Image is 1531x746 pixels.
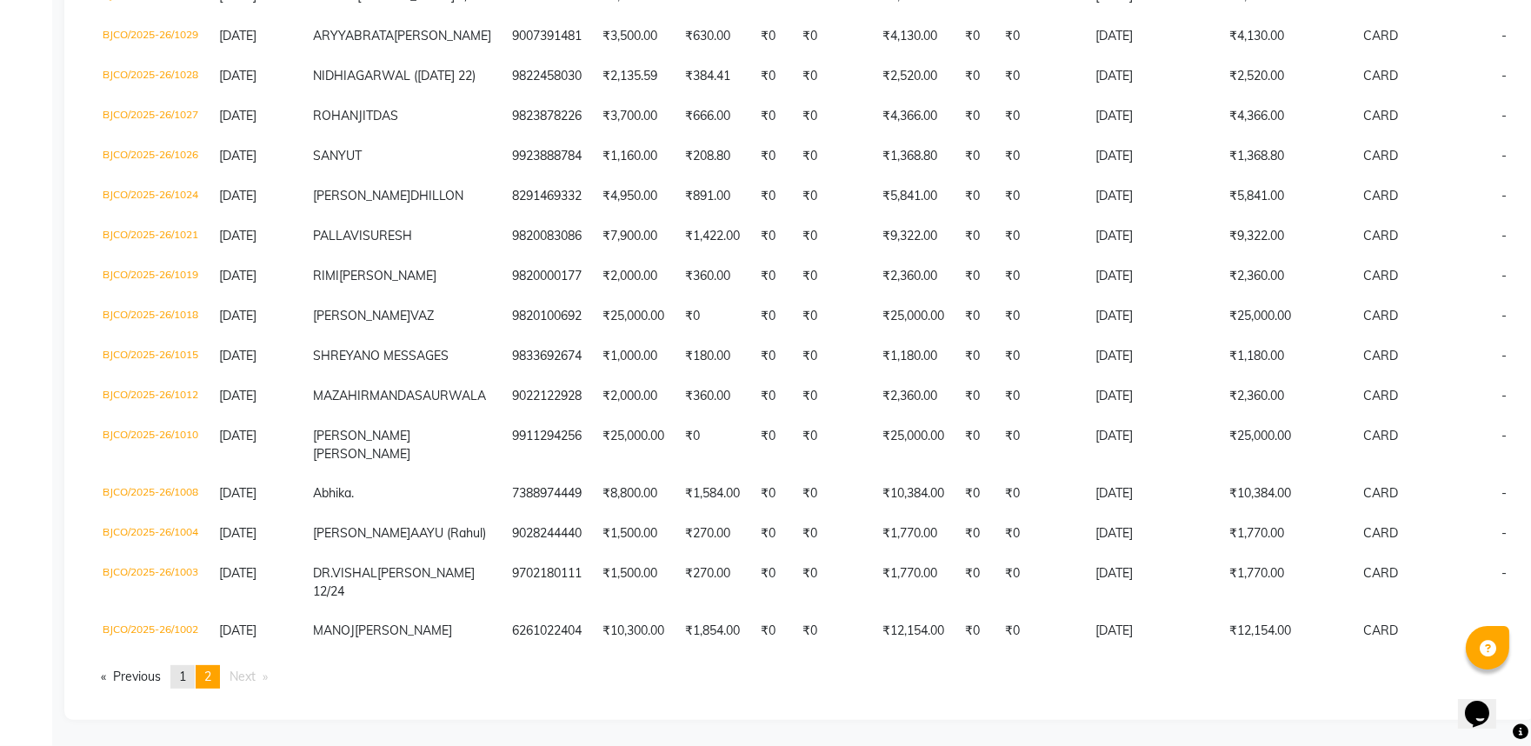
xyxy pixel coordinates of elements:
td: ₹10,384.00 [1219,474,1353,514]
td: ₹0 [955,514,995,554]
td: ₹1,422.00 [675,216,750,256]
td: ₹1,000.00 [592,336,675,376]
td: ₹0 [792,554,872,611]
td: ₹0 [792,256,872,296]
td: ₹360.00 [675,256,750,296]
td: ₹180.00 [675,336,750,376]
span: [DATE] [219,148,256,163]
td: ₹12,154.00 [872,611,955,651]
td: [DATE] [1085,336,1219,376]
td: BJCO/2025-26/1021 [92,216,209,256]
span: DAS [373,108,398,123]
td: ₹25,000.00 [592,416,675,474]
td: BJCO/2025-26/1028 [92,57,209,97]
td: [DATE] [1085,416,1219,474]
td: ₹4,366.00 [872,97,955,137]
td: ₹0 [955,554,995,611]
span: - [1501,485,1507,501]
span: - [1501,188,1507,203]
td: [DATE] [1085,514,1219,554]
span: Next [230,669,256,684]
span: - [1501,623,1507,638]
td: ₹0 [995,474,1085,514]
span: [DATE] [219,623,256,638]
td: ₹1,180.00 [872,336,955,376]
td: ₹1,500.00 [592,514,675,554]
span: CARD [1363,525,1398,541]
td: ₹2,360.00 [1219,376,1353,416]
td: ₹25,000.00 [1219,416,1353,474]
span: CARD [1363,308,1398,323]
td: ₹10,300.00 [592,611,675,651]
td: ₹0 [750,97,792,137]
span: CARD [1363,565,1398,581]
span: [DATE] [219,28,256,43]
td: ₹7,900.00 [592,216,675,256]
td: ₹0 [995,376,1085,416]
td: ₹630.00 [675,17,750,57]
nav: Pagination [92,665,1508,689]
td: ₹1,180.00 [1219,336,1353,376]
span: [DATE] [219,428,256,443]
td: ₹2,000.00 [592,256,675,296]
td: ₹0 [995,57,1085,97]
a: Previous [92,665,170,689]
td: ₹1,770.00 [872,554,955,611]
td: 9028244440 [502,514,592,554]
td: ₹384.41 [675,57,750,97]
td: ₹0 [955,474,995,514]
span: [DATE] [219,388,256,403]
td: ₹0 [955,177,995,216]
span: [PERSON_NAME] 12/24 [313,565,475,599]
td: ₹0 [750,296,792,336]
td: ₹5,841.00 [1219,177,1353,216]
td: ₹0 [792,97,872,137]
td: ₹4,950.00 [592,177,675,216]
span: - [1501,228,1507,243]
td: 6261022404 [502,611,592,651]
td: ₹0 [675,416,750,474]
td: ₹1,584.00 [675,474,750,514]
td: ₹666.00 [675,97,750,137]
span: [PERSON_NAME] [313,428,410,443]
span: [DATE] [219,268,256,283]
td: ₹0 [955,336,995,376]
td: ₹2,520.00 [1219,57,1353,97]
td: ₹3,700.00 [592,97,675,137]
span: SHREYA [313,348,362,363]
span: [DATE] [219,228,256,243]
span: MANDASAURWALA [369,388,486,403]
td: ₹4,366.00 [1219,97,1353,137]
td: ₹12,154.00 [1219,611,1353,651]
td: ₹0 [995,296,1085,336]
td: ₹0 [995,97,1085,137]
td: ₹0 [750,474,792,514]
td: BJCO/2025-26/1012 [92,376,209,416]
span: CARD [1363,623,1398,638]
td: ₹0 [750,177,792,216]
span: - [1501,268,1507,283]
span: RIMI [313,268,339,283]
td: ₹9,322.00 [1219,216,1353,256]
span: CARD [1363,485,1398,501]
iframe: chat widget [1458,676,1514,729]
td: ₹3,500.00 [592,17,675,57]
span: SURESH [363,228,412,243]
td: ₹270.00 [675,514,750,554]
span: Abhika [313,485,351,501]
span: CARD [1363,348,1398,363]
span: MANOJ [313,623,355,638]
td: ₹0 [995,177,1085,216]
span: - [1501,565,1507,581]
td: BJCO/2025-26/1029 [92,17,209,57]
span: [PERSON_NAME] [313,525,410,541]
td: ₹0 [750,554,792,611]
span: PALLAVI [313,228,363,243]
td: ₹25,000.00 [872,296,955,336]
td: ₹0 [750,514,792,554]
span: CARD [1363,228,1398,243]
td: ₹2,360.00 [872,256,955,296]
span: [PERSON_NAME] [355,623,452,638]
td: BJCO/2025-26/1027 [92,97,209,137]
span: CARD [1363,388,1398,403]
